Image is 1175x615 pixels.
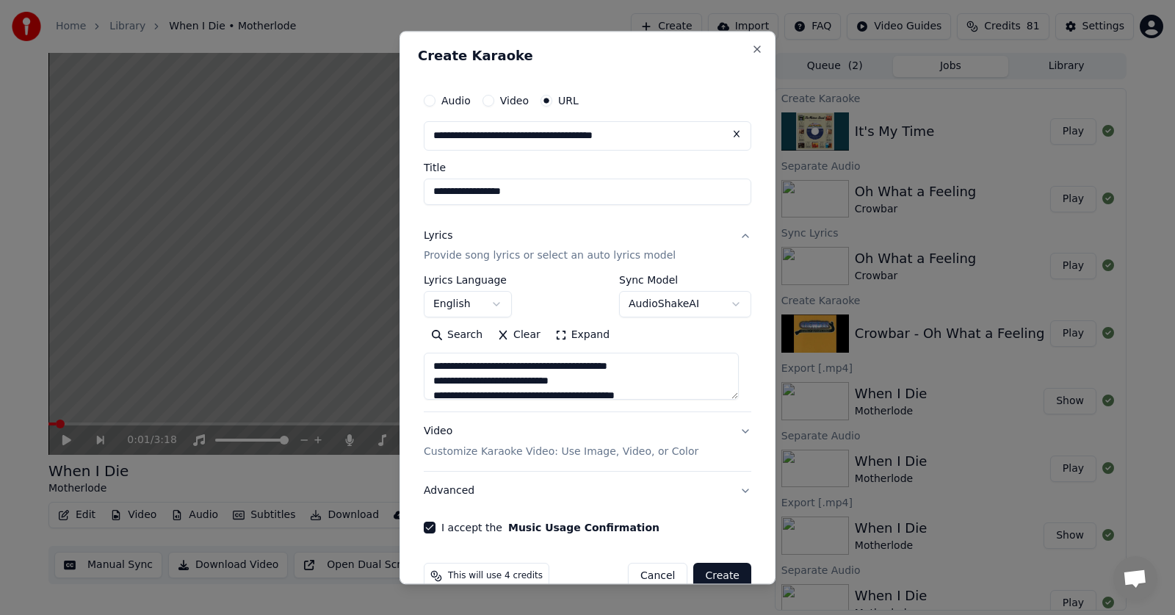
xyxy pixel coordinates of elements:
[441,96,471,106] label: Audio
[441,523,659,533] label: I accept the
[424,445,698,460] p: Customize Karaoke Video: Use Image, Video, or Color
[558,96,579,106] label: URL
[424,229,452,243] div: Lyrics
[508,523,659,533] button: I accept the
[424,472,751,511] button: Advanced
[424,249,676,264] p: Provide song lyrics or select an auto lyrics model
[693,564,751,590] button: Create
[490,324,548,348] button: Clear
[424,162,751,173] label: Title
[448,571,543,583] span: This will use 4 credits
[548,324,617,348] button: Expand
[424,324,490,348] button: Search
[628,564,687,590] button: Cancel
[500,96,529,106] label: Video
[424,276,751,412] div: LyricsProvide song lyrics or select an auto lyrics model
[424,276,512,286] label: Lyrics Language
[418,49,757,62] h2: Create Karaoke
[424,425,698,460] div: Video
[619,276,751,286] label: Sync Model
[424,217,751,276] button: LyricsProvide song lyrics or select an auto lyrics model
[424,413,751,472] button: VideoCustomize Karaoke Video: Use Image, Video, or Color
